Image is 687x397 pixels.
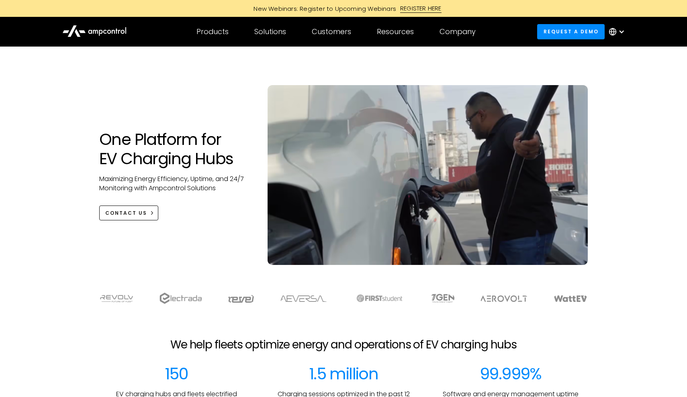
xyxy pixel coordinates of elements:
h2: We help fleets optimize energy and operations of EV charging hubs [170,338,517,352]
a: CONTACT US [99,206,158,220]
div: Resources [377,27,414,36]
div: Customers [312,27,351,36]
img: electrada logo [159,293,202,304]
div: Company [440,27,476,36]
div: 99.999% [480,364,542,383]
p: Maximizing Energy Efficiency, Uptime, and 24/7 Monitoring with Ampcontrol Solutions [99,175,251,193]
div: Products [196,27,229,36]
img: WattEV logo [554,295,587,302]
div: New Webinars: Register to Upcoming Webinars [245,4,400,13]
div: Solutions [254,27,286,36]
div: 1.5 million [309,364,378,383]
a: Request a demo [537,24,605,39]
img: Aerovolt Logo [480,295,528,302]
div: REGISTER HERE [400,4,442,13]
div: 150 [165,364,188,383]
div: CONTACT US [105,210,147,217]
a: New Webinars: Register to Upcoming WebinarsREGISTER HERE [163,4,524,13]
h1: One Platform for EV Charging Hubs [99,130,251,168]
